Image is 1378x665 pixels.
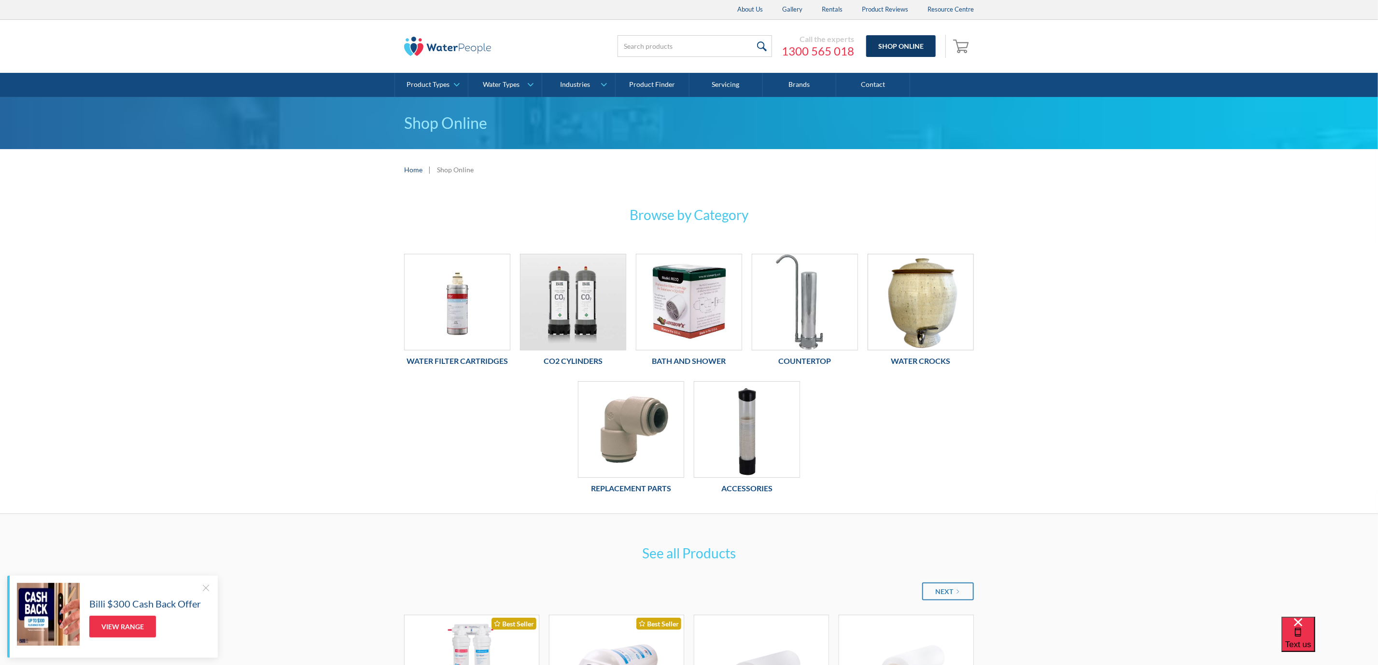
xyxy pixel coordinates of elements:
[501,543,877,563] h3: See all Products
[89,596,201,611] h5: Billi $300 Cash Back Offer
[520,355,626,367] h6: Co2 Cylinders
[542,73,615,97] a: Industries
[618,35,772,57] input: Search products
[407,81,450,89] div: Product Types
[404,582,974,600] div: List
[868,355,974,367] h6: Water Crocks
[483,81,520,89] div: Water Types
[395,73,468,97] a: Product Types
[636,618,681,630] div: Best Seller
[636,254,742,372] a: Bath and ShowerBath and Shower
[501,205,877,225] h3: Browse by Category
[752,254,858,372] a: CountertopCountertop
[694,382,800,477] img: Accessories
[492,618,536,630] div: Best Seller
[636,254,742,350] img: Bath and Shower
[866,35,936,57] a: Shop Online
[1281,617,1378,665] iframe: podium webchat widget bubble
[752,254,858,350] img: Countertop
[953,38,971,54] img: shopping cart
[578,381,684,499] a: Replacement PartsReplacement Parts
[836,73,910,97] a: Contact
[89,616,156,637] a: View Range
[578,382,684,477] img: Replacement Parts
[404,165,422,175] a: Home
[437,165,474,175] div: Shop Online
[616,73,689,97] a: Product Finder
[782,34,854,44] div: Call the experts
[427,164,432,175] div: |
[752,355,858,367] h6: Countertop
[17,583,80,646] img: Billi $300 Cash Back Offer
[694,483,800,494] h6: Accessories
[405,254,510,350] img: Water Filter Cartridges
[935,586,953,596] div: Next
[922,582,974,600] a: Next Page
[763,73,836,97] a: Brands
[578,483,684,494] h6: Replacement Parts
[689,73,763,97] a: Servicing
[520,254,626,350] img: Co2 Cylinders
[520,254,626,372] a: Co2 CylindersCo2 Cylinders
[868,254,973,350] img: Water Crocks
[404,111,974,135] h1: Shop Online
[782,44,854,58] a: 1300 565 018
[560,81,590,89] div: Industries
[636,355,742,367] h6: Bath and Shower
[404,37,491,56] img: The Water People
[404,355,510,367] h6: Water Filter Cartridges
[694,381,800,499] a: AccessoriesAccessories
[951,35,974,58] a: Open empty cart
[868,254,974,372] a: Water CrocksWater Crocks
[468,73,541,97] a: Water Types
[404,254,510,372] a: Water Filter CartridgesWater Filter Cartridges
